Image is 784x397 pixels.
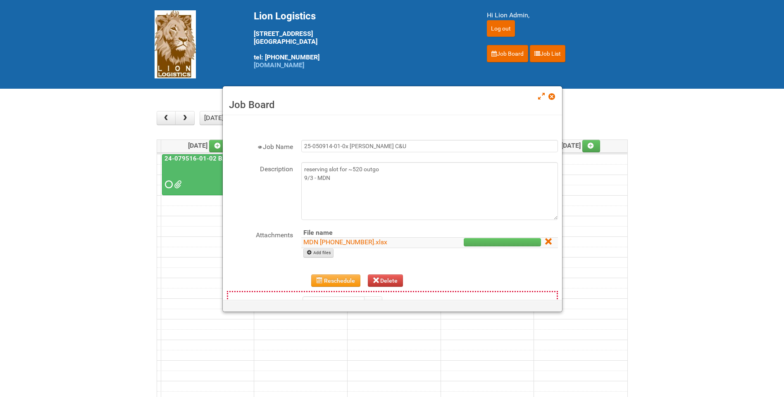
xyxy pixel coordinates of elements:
a: Add files [303,248,334,258]
input: Log out [487,20,515,37]
img: Lion Logistics [155,10,196,78]
label: Attachments [227,228,293,240]
span: [DATE] [188,142,227,149]
span: [DATE] [561,142,601,149]
button: Delete [368,274,403,287]
a: Lion Logistics [155,40,196,48]
a: MDN [PHONE_NUMBER].xlsx [303,238,387,246]
label: Job Name [227,140,293,152]
h3: Job Board [229,99,556,111]
span: Lion Logistics [254,10,316,22]
th: File name [301,228,432,238]
label: Description [227,162,293,174]
a: Add an event [209,140,227,152]
a: Job List [530,45,565,62]
a: [DOMAIN_NAME] [254,61,304,69]
button: Reschedule [311,274,360,287]
span: Requested [165,182,171,187]
a: Add an event [582,140,601,152]
label: Start [228,296,294,308]
div: [STREET_ADDRESS] [GEOGRAPHIC_DATA] tel: [PHONE_NUMBER] [254,10,466,69]
a: 24-079516-01-02 BAT 401 Vuse Box RCT [162,154,252,196]
a: Job Board [487,45,528,62]
button: Calendar [364,296,382,310]
span: 24-079516-01-02 MDN.xlsx 24-079516-01-02 JNF.DOC [174,182,180,187]
button: [DATE] [200,111,228,125]
a: 24-079516-01-02 BAT 401 Vuse Box RCT [163,155,286,162]
div: Hi Lion Admin, [487,10,630,20]
textarea: reserving slot for ~520 outgo 9/3 - MDN [301,162,558,220]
